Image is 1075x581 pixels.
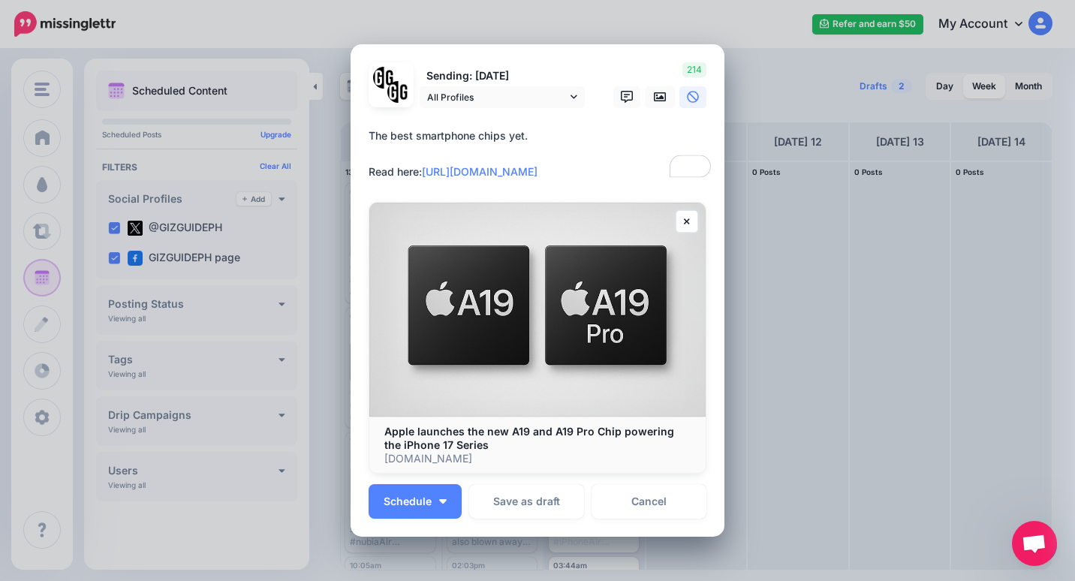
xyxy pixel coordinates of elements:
[384,452,691,465] p: [DOMAIN_NAME]
[469,484,584,519] button: Save as draft
[439,499,447,504] img: arrow-down-white.png
[387,81,409,103] img: JT5sWCfR-79925.png
[369,484,462,519] button: Schedule
[384,496,432,507] span: Schedule
[420,68,585,85] p: Sending: [DATE]
[384,425,674,451] b: Apple launches the new A19 and A19 Pro Chip powering the iPhone 17 Series
[369,127,714,181] div: The best smartphone chips yet. Read here:
[369,127,714,181] textarea: To enrich screen reader interactions, please activate Accessibility in Grammarly extension settings
[369,203,706,417] img: Apple launches the new A19 and A19 Pro Chip powering the iPhone 17 Series
[592,484,706,519] a: Cancel
[682,62,706,77] span: 214
[373,67,395,89] img: 353459792_649996473822713_4483302954317148903_n-bsa138318.png
[420,86,585,108] a: All Profiles
[427,89,567,105] span: All Profiles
